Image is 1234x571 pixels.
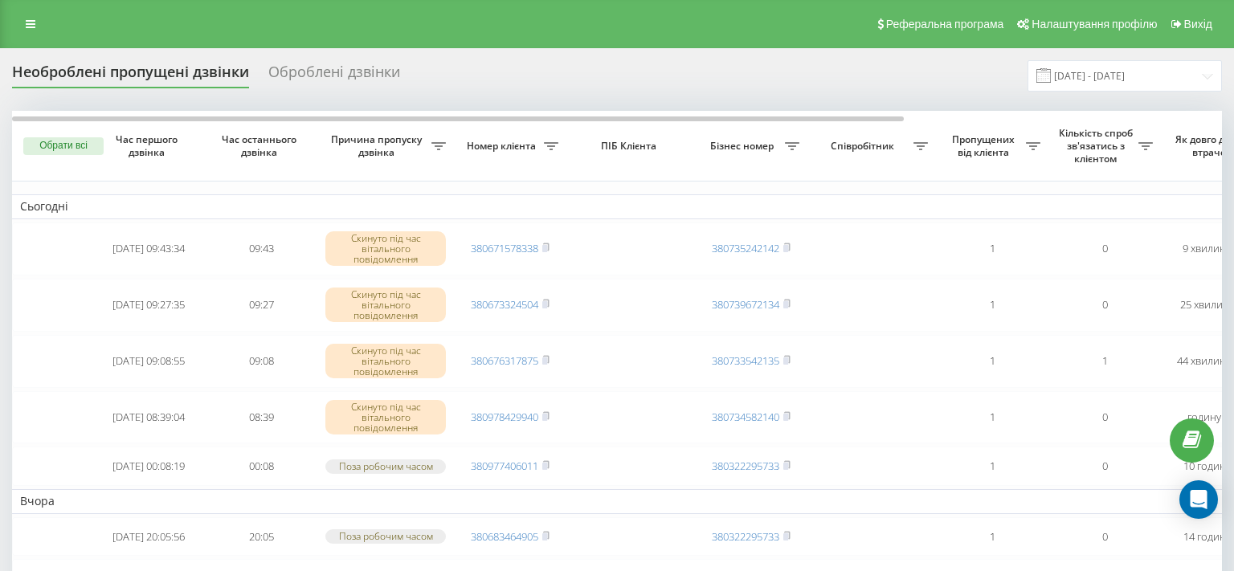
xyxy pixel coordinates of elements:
[1048,279,1161,332] td: 0
[936,279,1048,332] td: 1
[462,140,544,153] span: Номер клієнта
[205,447,317,486] td: 00:08
[712,410,779,424] a: 380734582140
[205,391,317,444] td: 08:39
[92,517,205,557] td: [DATE] 20:05:56
[471,529,538,544] a: 380683464905
[471,241,538,255] a: 380671578338
[325,133,431,158] span: Причина пропуску дзвінка
[205,279,317,332] td: 09:27
[205,517,317,557] td: 20:05
[92,222,205,275] td: [DATE] 09:43:34
[1184,18,1212,31] span: Вихід
[936,335,1048,388] td: 1
[325,459,446,473] div: Поза робочим часом
[936,447,1048,486] td: 1
[105,133,192,158] span: Час першого дзвінка
[703,140,785,153] span: Бізнес номер
[92,447,205,486] td: [DATE] 00:08:19
[712,297,779,312] a: 380739672134
[1048,447,1161,486] td: 0
[1179,480,1218,519] div: Open Intercom Messenger
[471,459,538,473] a: 380977406011
[712,529,779,544] a: 380322295733
[205,222,317,275] td: 09:43
[712,459,779,473] a: 380322295733
[1048,517,1161,557] td: 0
[1048,222,1161,275] td: 0
[1056,127,1138,165] span: Кількість спроб зв'язатись з клієнтом
[325,231,446,267] div: Скинуто під час вітального повідомлення
[815,140,913,153] span: Співробітник
[268,63,400,88] div: Оброблені дзвінки
[886,18,1004,31] span: Реферальна програма
[325,400,446,435] div: Скинуто під час вітального повідомлення
[1048,391,1161,444] td: 0
[471,410,538,424] a: 380978429940
[936,391,1048,444] td: 1
[471,353,538,368] a: 380676317875
[92,391,205,444] td: [DATE] 08:39:04
[580,140,681,153] span: ПІБ Клієнта
[936,222,1048,275] td: 1
[1048,335,1161,388] td: 1
[471,297,538,312] a: 380673324504
[325,344,446,379] div: Скинуто під час вітального повідомлення
[712,353,779,368] a: 380733542135
[1032,18,1157,31] span: Налаштування профілю
[712,241,779,255] a: 380735242142
[92,279,205,332] td: [DATE] 09:27:35
[325,288,446,323] div: Скинуто під час вітального повідомлення
[218,133,304,158] span: Час останнього дзвінка
[325,529,446,543] div: Поза робочим часом
[944,133,1026,158] span: Пропущених від клієнта
[92,335,205,388] td: [DATE] 09:08:55
[205,335,317,388] td: 09:08
[12,63,249,88] div: Необроблені пропущені дзвінки
[936,517,1048,557] td: 1
[23,137,104,155] button: Обрати всі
